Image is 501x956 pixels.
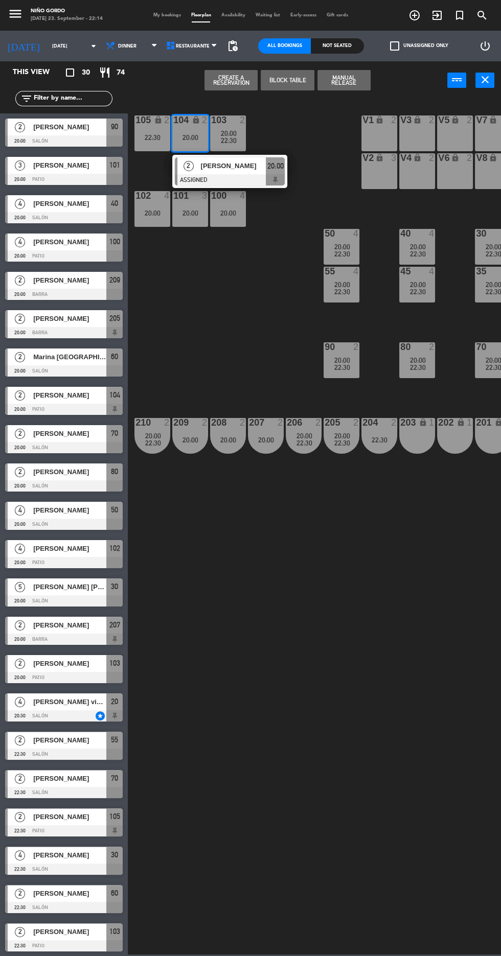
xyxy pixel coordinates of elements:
[248,436,284,444] div: 20:00
[33,696,106,707] span: [PERSON_NAME] vip paga paso german
[429,267,435,276] div: 4
[5,66,74,79] div: This view
[111,734,118,746] span: 55
[135,115,136,125] div: 105
[408,9,421,21] i: add_circle_outline
[334,432,350,440] span: 20:00
[210,209,246,217] div: 20:00
[362,418,363,427] div: 204
[202,115,208,125] div: 2
[15,812,25,822] span: 2
[413,115,422,124] i: lock
[334,250,350,258] span: 22:30
[322,13,353,17] span: Gift cards
[109,542,120,554] span: 102
[410,281,426,289] span: 20:00
[109,925,120,938] span: 103
[33,198,106,209] span: [PERSON_NAME]
[410,243,426,251] span: 20:00
[135,418,136,427] div: 210
[15,927,25,937] span: 2
[15,544,25,554] span: 4
[451,153,460,162] i: lock
[390,41,448,51] label: Unassigned only
[8,6,23,24] button: menu
[111,887,118,899] span: 60
[15,275,25,286] span: 2
[211,115,212,125] div: 103
[285,13,322,17] span: Early-access
[202,418,208,427] div: 2
[15,697,25,707] span: 4
[334,288,350,296] span: 22:30
[135,191,136,200] div: 102
[33,543,106,554] span: [PERSON_NAME]
[410,288,426,296] span: 22:30
[250,13,285,17] span: Waiting list
[353,342,359,352] div: 2
[172,209,208,217] div: 20:00
[164,191,170,200] div: 4
[33,467,106,477] span: [PERSON_NAME]
[15,237,25,247] span: 4
[457,418,465,427] i: lock
[453,9,466,21] i: turned_in_not
[15,850,25,860] span: 4
[15,160,25,171] span: 3
[240,115,246,125] div: 2
[467,153,473,162] div: 2
[261,70,314,90] button: Block Table
[33,658,106,669] span: [PERSON_NAME]
[334,356,350,364] span: 20:00
[111,849,118,861] span: 30
[33,926,106,937] span: [PERSON_NAME]
[118,43,136,49] span: Dinner
[210,436,246,444] div: 20:00
[134,134,170,141] div: 22:30
[400,153,401,162] div: V4
[297,432,312,440] span: 20:00
[33,811,106,822] span: [PERSON_NAME]
[447,73,466,88] button: power_input
[15,314,25,324] span: 2
[325,229,325,238] div: 50
[33,505,106,516] span: [PERSON_NAME]
[240,191,246,200] div: 4
[467,115,473,125] div: 2
[164,115,170,125] div: 2
[109,236,120,248] span: 100
[33,160,106,171] span: [PERSON_NAME]
[315,418,322,427] div: 2
[33,773,106,784] span: [PERSON_NAME]
[375,153,384,162] i: lock
[353,267,359,276] div: 4
[33,888,106,899] span: [PERSON_NAME]
[334,281,350,289] span: 20:00
[33,275,106,286] span: [PERSON_NAME]
[134,209,170,217] div: 20:00
[33,122,106,132] span: [PERSON_NAME]
[400,342,401,352] div: 80
[202,191,208,200] div: 3
[109,159,120,171] span: 101
[419,418,427,427] i: lock
[479,74,491,86] i: close
[258,38,311,54] div: All Bookings
[109,312,120,324] span: 205
[240,418,246,427] div: 2
[325,418,325,427] div: 205
[109,810,120,823] span: 105
[479,40,491,52] i: power_settings_new
[111,121,118,133] span: 90
[325,342,325,352] div: 90
[15,199,25,209] span: 4
[475,73,494,88] button: close
[111,695,118,708] span: 20
[111,465,118,478] span: 80
[154,115,163,124] i: lock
